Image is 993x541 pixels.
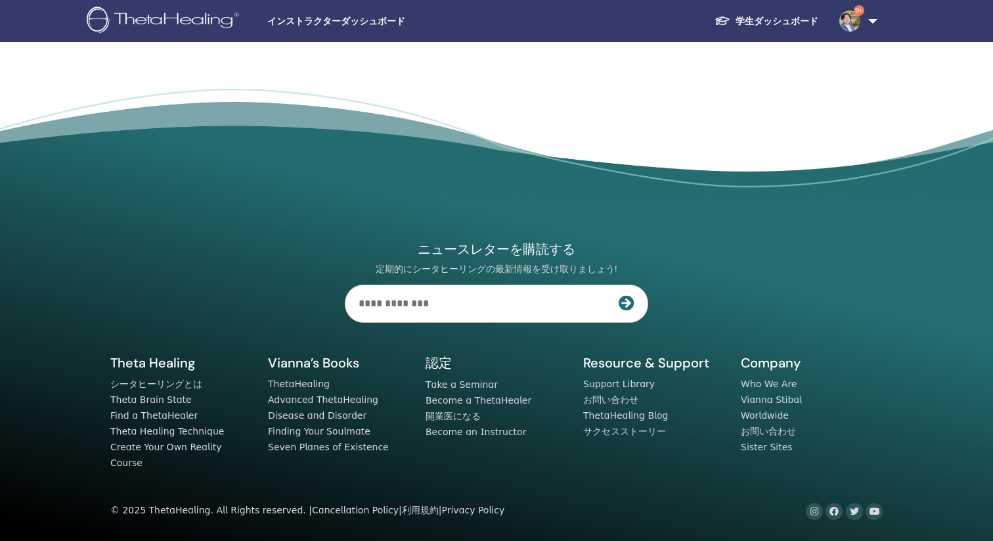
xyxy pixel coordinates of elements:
[110,394,192,405] a: Theta Brain State
[741,354,883,371] h5: Company
[741,379,797,389] a: Who We Are
[704,9,829,34] a: 学生ダッシュボード
[583,394,638,405] a: お問い合わせ
[110,442,222,468] a: Create Your Own Reality Course
[426,427,526,437] a: Become an Instructor
[268,379,330,389] a: ThetaHealing
[715,15,730,26] img: graduation-cap-white.svg
[426,354,567,372] h5: 認定
[268,426,370,436] a: Finding Your Soulmate
[583,410,668,421] a: ThetaHealing Blog
[426,395,531,406] a: Become a ThetaHealer
[110,379,202,389] a: シータヒーリングとは
[583,379,655,389] a: Support Library
[268,442,389,452] a: Seven Planes of Existence
[110,410,198,421] a: Find a ThetaHealer
[583,354,725,371] h5: Resource & Support
[110,426,224,436] a: Theta Healing Technique
[345,241,648,258] h4: ニュースレターを購読する
[741,410,789,421] a: Worldwide
[854,5,864,16] span: 9+
[268,394,378,405] a: Advanced ThetaHealing
[312,505,399,515] a: Cancellation Policy
[87,7,244,36] img: logo.png
[267,14,464,28] span: インストラクターダッシュボード
[441,505,504,515] a: Privacy Policy
[839,11,860,32] img: default.jpg
[402,505,439,515] a: 利用規約
[741,426,796,436] a: お問い合わせ
[426,379,498,390] a: Take a Seminar
[110,354,252,371] h5: Theta Healing
[426,411,481,421] a: 開業医になる
[345,263,648,275] p: 定期的にシータヒーリングの最新情報を受け取りましょう!
[741,442,793,452] a: Sister Sites
[268,410,366,421] a: Disease and Disorder
[583,426,666,436] a: サクセスストーリー
[268,354,410,371] h5: Vianna’s Books
[110,503,504,519] div: © 2025 ThetaHealing. All Rights reserved. | | |
[741,394,802,405] a: Vianna Stibal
